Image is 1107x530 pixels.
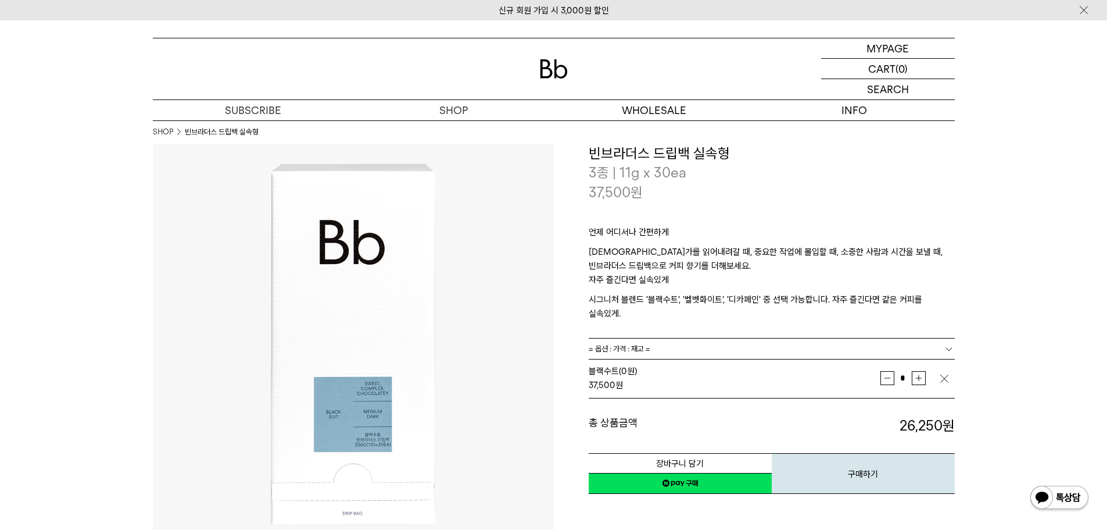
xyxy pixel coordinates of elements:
p: 언제 어디서나 간편하게 [589,225,955,245]
a: SHOP [153,126,173,138]
button: 감소 [880,371,894,385]
p: 3종 | 11g x 30ea [589,163,955,183]
a: MYPAGE [821,38,955,59]
p: 자주 즐긴다면 실속있게 [589,273,955,293]
p: (0) [895,59,908,79]
div: 원 [589,378,880,392]
strong: 26,250 [900,417,955,434]
p: SEARCH [867,79,909,99]
p: CART [868,59,895,79]
img: 삭제 [938,373,950,385]
a: 새창 [589,473,772,494]
p: 시그니처 블렌드 '블랙수트', '벨벳화이트', '디카페인' 중 선택 가능합니다. 자주 즐긴다면 같은 커피를 실속있게. [589,293,955,321]
button: 구매하기 [772,453,955,494]
h3: 빈브라더스 드립백 실속형 [589,144,955,163]
b: 원 [943,417,955,434]
a: 신규 회원 가입 시 3,000원 할인 [499,5,609,16]
dt: 총 상품금액 [589,416,772,436]
button: 증가 [912,371,926,385]
a: CART (0) [821,59,955,79]
img: 카카오톡 채널 1:1 채팅 버튼 [1029,485,1090,513]
button: 장바구니 담기 [589,453,772,474]
li: 빈브라더스 드립백 실속형 [185,126,259,138]
p: INFO [754,100,955,120]
p: [DEMOGRAPHIC_DATA]가를 읽어내려갈 때, 중요한 작업에 몰입할 때, 소중한 사람과 시간을 보낼 때, 빈브라더스 드립백으로 커피 향기를 더해보세요. [589,245,955,273]
iframe: crema review popup [439,76,669,454]
a: SHOP [353,100,554,120]
p: MYPAGE [866,38,909,58]
img: 로고 [540,59,568,79]
a: SUBSCRIBE [153,100,353,120]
